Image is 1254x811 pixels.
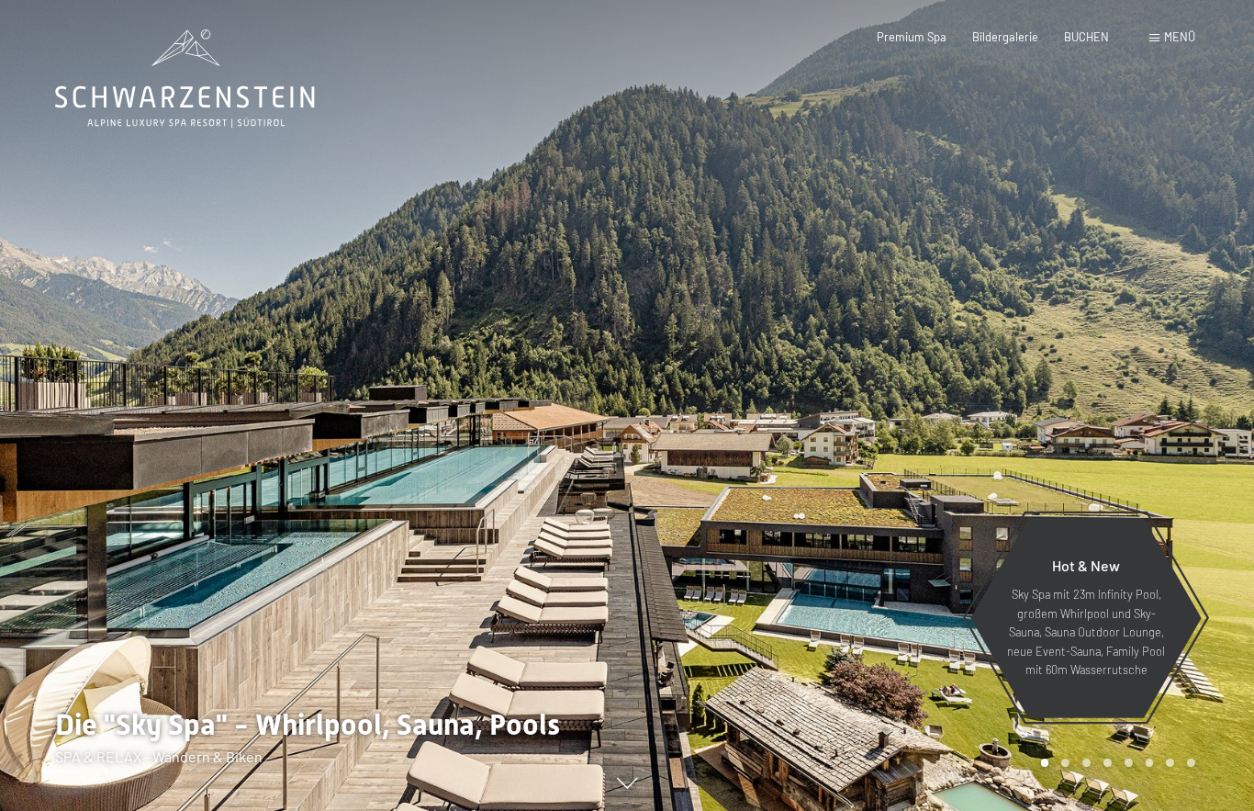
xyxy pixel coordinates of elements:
a: Premium Spa [877,29,946,44]
div: Carousel Page 1 (Current Slide) [1041,759,1049,767]
div: Carousel Page 3 [1082,759,1091,767]
div: Carousel Page 5 [1125,759,1133,767]
span: Hot & New [1052,557,1120,574]
div: Carousel Page 8 [1187,759,1195,767]
div: Carousel Page 6 [1146,759,1154,767]
div: Carousel Pagination [1035,759,1195,767]
a: BUCHEN [1064,29,1109,44]
div: Carousel Page 2 [1061,759,1069,767]
div: Carousel Page 7 [1166,759,1174,767]
a: Bildergalerie [972,29,1038,44]
p: Sky Spa mit 23m Infinity Pool, großem Whirlpool und Sky-Sauna, Sauna Outdoor Lounge, neue Event-S... [1006,585,1166,679]
a: Hot & New Sky Spa mit 23m Infinity Pool, großem Whirlpool und Sky-Sauna, Sauna Outdoor Lounge, ne... [969,517,1203,719]
span: Menü [1164,29,1195,44]
div: Carousel Page 4 [1103,759,1112,767]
